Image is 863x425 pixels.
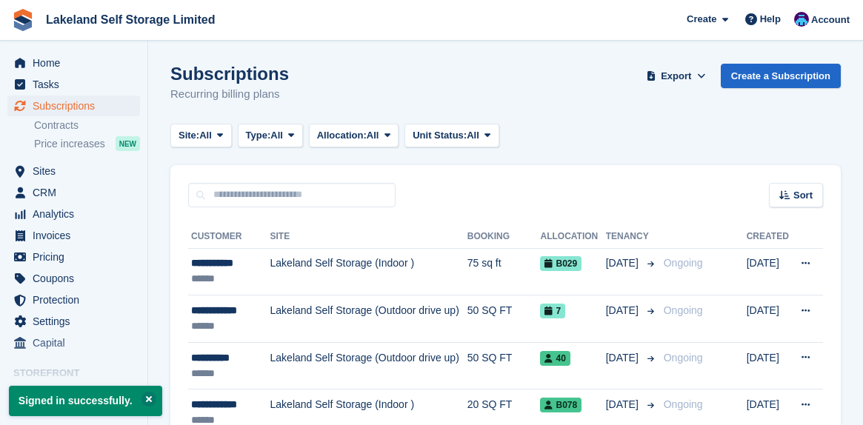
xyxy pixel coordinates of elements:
a: menu [7,53,140,73]
th: Tenancy [606,225,658,249]
span: 40 [540,351,570,366]
a: menu [7,290,140,310]
h1: Subscriptions [170,64,289,84]
a: menu [7,161,140,181]
span: All [199,128,212,143]
span: Ongoing [664,398,703,410]
button: Site: All [170,124,232,148]
span: Type: [246,128,271,143]
th: Customer [188,225,270,249]
a: menu [7,74,140,95]
th: Booking [467,225,541,249]
span: Export [661,69,691,84]
span: Analytics [33,204,121,224]
span: Pricing [33,247,121,267]
span: Price increases [34,137,105,151]
span: Storefront [13,366,147,381]
span: Tasks [33,74,121,95]
td: Lakeland Self Storage (Outdoor drive up) [270,295,467,343]
th: Site [270,225,467,249]
p: Recurring billing plans [170,86,289,103]
a: Lakeland Self Storage Limited [40,7,221,32]
span: Subscriptions [33,96,121,116]
td: 75 sq ft [467,248,541,295]
a: menu [7,247,140,267]
img: David Dickson [794,12,809,27]
span: Ongoing [664,257,703,269]
span: Sort [793,188,813,203]
span: 7 [540,304,565,318]
a: menu [7,96,140,116]
button: Type: All [238,124,303,148]
span: CRM [33,182,121,203]
span: Create [687,12,716,27]
span: [DATE] [606,303,642,318]
td: [DATE] [747,248,791,295]
a: Contracts [34,118,140,133]
span: Settings [33,311,121,332]
button: Allocation: All [309,124,399,148]
button: Export [644,64,709,88]
button: Unit Status: All [404,124,499,148]
a: Price increases NEW [34,135,140,152]
span: Protection [33,290,121,310]
span: Capital [33,332,121,353]
a: menu [7,268,140,289]
td: [DATE] [747,295,791,343]
span: All [367,128,379,143]
a: Create a Subscription [721,64,841,88]
span: [DATE] [606,350,642,366]
th: Allocation [540,225,605,249]
th: Created [747,225,791,249]
span: Account [811,13,850,27]
span: B078 [540,398,582,412]
span: [DATE] [606,397,642,412]
p: Signed in successfully. [9,386,162,416]
span: Home [33,53,121,73]
span: B029 [540,256,582,271]
td: 50 SQ FT [467,295,541,343]
span: Unit Status: [413,128,467,143]
span: All [270,128,283,143]
a: menu [7,332,140,353]
td: [DATE] [747,342,791,389]
span: Site: [179,128,199,143]
span: Invoices [33,225,121,246]
td: Lakeland Self Storage (Outdoor drive up) [270,342,467,389]
a: menu [7,204,140,224]
span: All [467,128,479,143]
span: Sites [33,161,121,181]
a: menu [7,225,140,246]
td: 50 SQ FT [467,342,541,389]
span: Help [760,12,781,27]
span: [DATE] [606,255,642,271]
td: Lakeland Self Storage (Indoor ) [270,248,467,295]
span: Ongoing [664,352,703,364]
span: Ongoing [664,304,703,316]
img: stora-icon-8386f47178a22dfd0bd8f6a31ec36ba5ce8667c1dd55bd0f319d3a0aa187defe.svg [12,9,34,31]
span: Coupons [33,268,121,289]
span: Allocation: [317,128,367,143]
div: NEW [116,136,140,151]
a: menu [7,311,140,332]
a: menu [7,182,140,203]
